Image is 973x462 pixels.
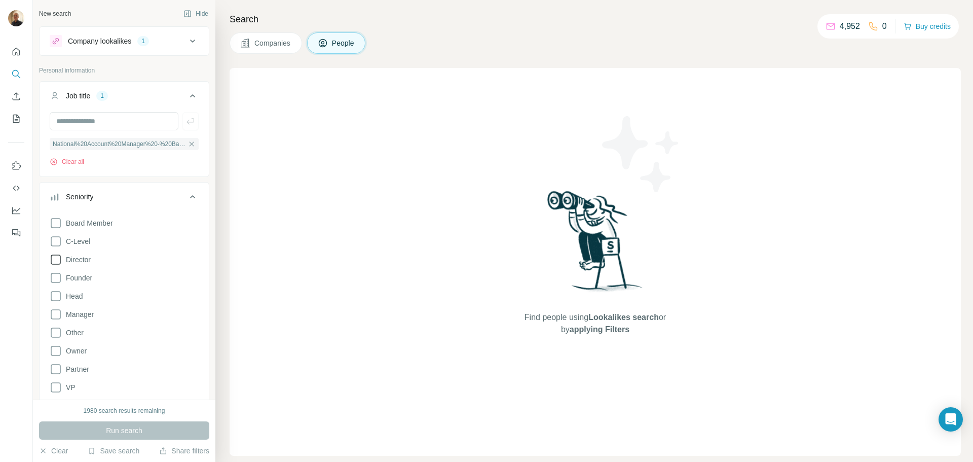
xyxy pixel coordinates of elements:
[40,29,209,53] button: Company lookalikes1
[68,36,131,46] div: Company lookalikes
[62,291,83,301] span: Head
[62,273,92,283] span: Founder
[882,20,887,32] p: 0
[8,157,24,175] button: Use Surfe on LinkedIn
[40,185,209,213] button: Seniority
[543,188,648,301] img: Surfe Illustration - Woman searching with binoculars
[8,224,24,242] button: Feedback
[84,406,165,415] div: 1980 search results remaining
[62,328,84,338] span: Other
[40,84,209,112] button: Job title1
[939,407,963,432] div: Open Intercom Messenger
[514,311,676,336] span: Find people using or by
[66,91,90,101] div: Job title
[8,43,24,61] button: Quick start
[230,12,961,26] h4: Search
[595,109,687,200] img: Surfe Illustration - Stars
[8,87,24,105] button: Enrich CSV
[8,10,24,26] img: Avatar
[62,346,87,356] span: Owner
[62,382,76,393] span: VP
[254,38,291,48] span: Companies
[50,157,84,166] button: Clear all
[8,65,24,83] button: Search
[66,192,93,202] div: Seniority
[39,446,68,456] button: Clear
[62,236,90,246] span: C-Level
[96,91,108,100] div: 1
[8,110,24,128] button: My lists
[39,9,71,18] div: New search
[840,20,860,32] p: 4,952
[39,66,209,75] p: Personal information
[62,218,113,228] span: Board Member
[8,179,24,197] button: Use Surfe API
[62,255,91,265] span: Director
[62,364,89,374] span: Partner
[88,446,139,456] button: Save search
[8,201,24,220] button: Dashboard
[62,309,94,319] span: Manager
[332,38,355,48] span: People
[137,37,149,46] div: 1
[53,139,185,149] span: National%20Account%20Manager%20-%20Baking
[176,6,215,21] button: Hide
[588,313,659,322] span: Lookalikes search
[570,325,629,334] span: applying Filters
[904,19,951,33] button: Buy credits
[159,446,209,456] button: Share filters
